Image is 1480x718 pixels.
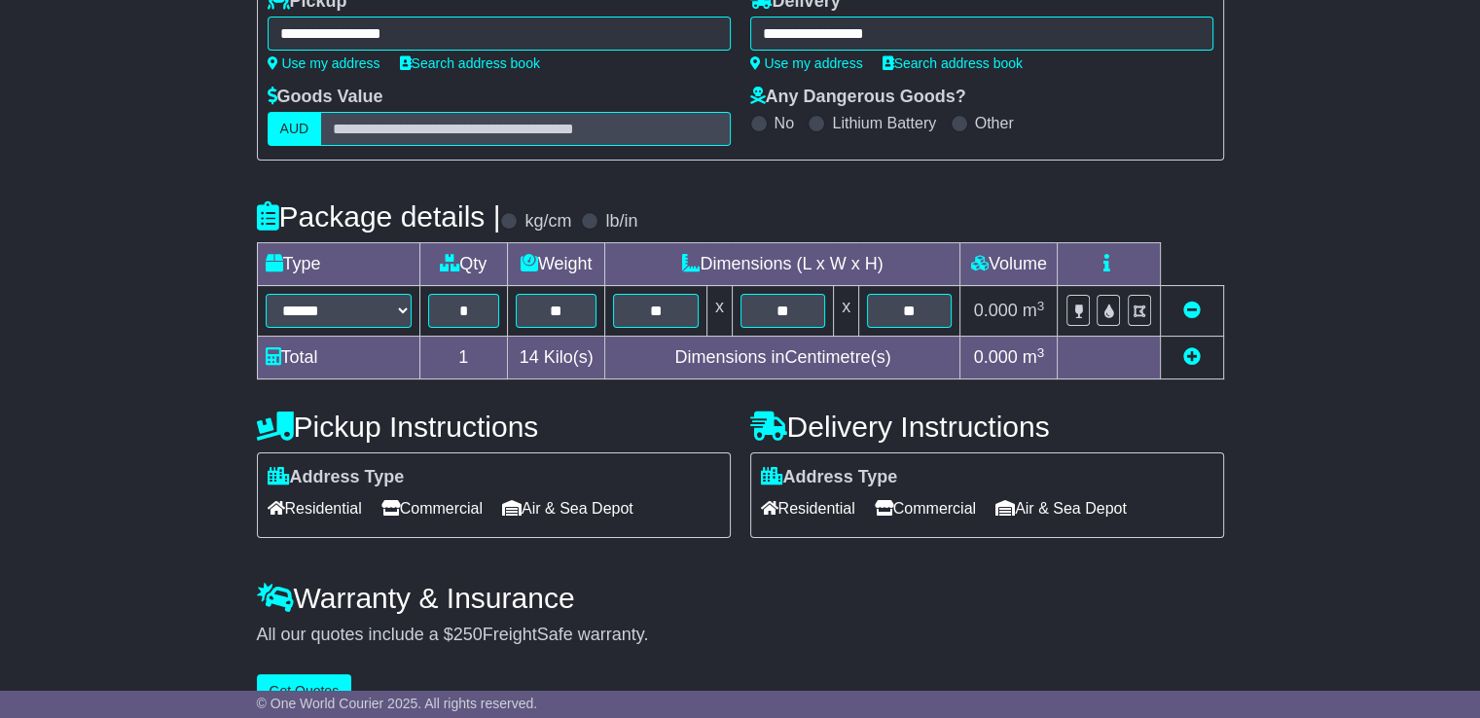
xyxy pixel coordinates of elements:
a: Search address book [400,55,540,71]
label: No [775,114,794,132]
td: x [706,286,732,337]
sup: 3 [1037,345,1045,360]
td: x [834,286,859,337]
span: 250 [453,625,483,644]
button: Get Quotes [257,674,352,708]
a: Add new item [1183,347,1201,367]
td: 1 [419,337,507,379]
h4: Delivery Instructions [750,411,1224,443]
td: Volume [960,243,1058,286]
span: Residential [268,493,362,523]
a: Search address book [883,55,1023,71]
span: © One World Courier 2025. All rights reserved. [257,696,538,711]
td: Total [257,337,419,379]
td: Kilo(s) [507,337,605,379]
a: Use my address [750,55,863,71]
span: Air & Sea Depot [995,493,1127,523]
label: kg/cm [524,211,571,233]
label: lb/in [605,211,637,233]
h4: Pickup Instructions [257,411,731,443]
label: Other [975,114,1014,132]
span: 0.000 [974,347,1018,367]
div: All our quotes include a $ FreightSafe warranty. [257,625,1224,646]
span: Commercial [875,493,976,523]
td: Dimensions in Centimetre(s) [605,337,960,379]
span: Air & Sea Depot [502,493,633,523]
label: Any Dangerous Goods? [750,87,966,108]
label: Lithium Battery [832,114,936,132]
td: Qty [419,243,507,286]
span: m [1023,347,1045,367]
h4: Warranty & Insurance [257,582,1224,614]
label: AUD [268,112,322,146]
label: Address Type [761,467,898,488]
label: Goods Value [268,87,383,108]
span: Residential [761,493,855,523]
td: Dimensions (L x W x H) [605,243,960,286]
a: Use my address [268,55,380,71]
span: m [1023,301,1045,320]
span: 0.000 [974,301,1018,320]
span: 14 [520,347,539,367]
td: Type [257,243,419,286]
td: Weight [507,243,605,286]
span: Commercial [381,493,483,523]
a: Remove this item [1183,301,1201,320]
label: Address Type [268,467,405,488]
h4: Package details | [257,200,501,233]
sup: 3 [1037,299,1045,313]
